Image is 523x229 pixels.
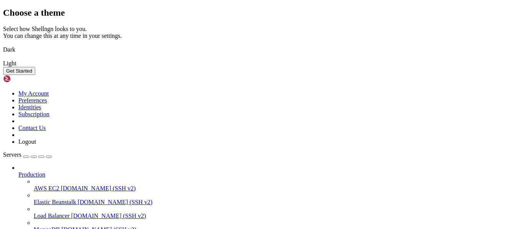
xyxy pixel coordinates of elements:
[18,171,520,178] a: Production
[3,151,52,158] a: Servers
[34,213,70,219] span: Load Balancer
[61,185,136,192] span: [DOMAIN_NAME] (SSH v2)
[3,26,520,39] div: Select how Shellngn looks to you. You can change this at any time in your settings.
[71,213,146,219] span: [DOMAIN_NAME] (SSH v2)
[34,192,520,206] li: Elastic Beanstalk [DOMAIN_NAME] (SSH v2)
[18,138,36,145] a: Logout
[3,60,520,67] div: Light
[3,46,520,53] div: Dark
[3,8,520,18] h2: Choose a theme
[3,151,21,158] span: Servers
[18,171,45,178] span: Production
[18,125,46,131] a: Contact Us
[18,97,47,104] a: Preferences
[34,178,520,192] li: AWS EC2 [DOMAIN_NAME] (SSH v2)
[18,104,41,110] a: Identities
[34,213,520,219] a: Load Balancer [DOMAIN_NAME] (SSH v2)
[34,206,520,219] li: Load Balancer [DOMAIN_NAME] (SSH v2)
[3,75,47,83] img: Shellngn
[78,199,153,205] span: [DOMAIN_NAME] (SSH v2)
[3,67,35,75] button: Get Started
[18,90,49,97] a: My Account
[34,185,59,192] span: AWS EC2
[34,199,76,205] span: Elastic Beanstalk
[18,111,49,117] a: Subscription
[34,185,520,192] a: AWS EC2 [DOMAIN_NAME] (SSH v2)
[34,199,520,206] a: Elastic Beanstalk [DOMAIN_NAME] (SSH v2)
